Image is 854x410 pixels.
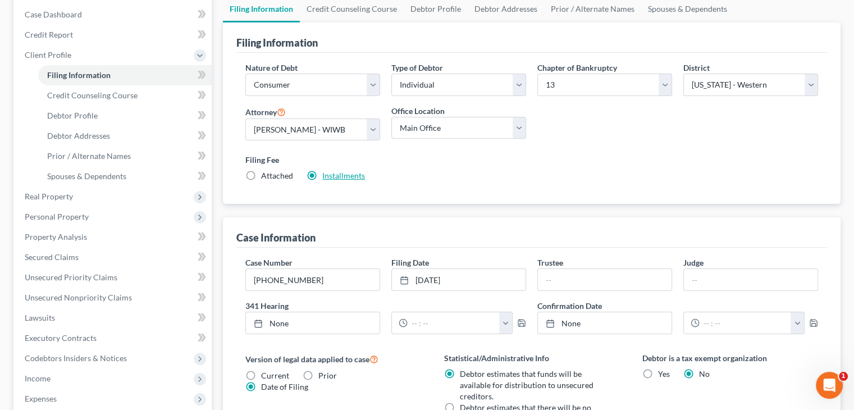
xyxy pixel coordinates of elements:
[322,171,365,180] a: Installments
[38,166,212,186] a: Spouses & Dependents
[444,352,620,364] label: Statistical/Administrative Info
[532,300,824,312] label: Confirmation Date
[16,227,212,247] a: Property Analysis
[246,312,380,334] a: None
[25,192,73,201] span: Real Property
[47,151,131,161] span: Prior / Alternate Names
[38,126,212,146] a: Debtor Addresses
[16,247,212,267] a: Secured Claims
[391,257,429,268] label: Filing Date
[236,231,316,244] div: Case Information
[537,62,617,74] label: Chapter of Bankruptcy
[16,25,212,45] a: Credit Report
[538,269,672,290] input: --
[642,352,818,364] label: Debtor is a tax exempt organization
[318,371,337,380] span: Prior
[460,369,593,401] span: Debtor estimates that funds will be available for distribution to unsecured creditors.
[25,313,55,322] span: Lawsuits
[25,373,51,383] span: Income
[538,312,672,334] a: None
[683,62,710,74] label: District
[47,90,138,100] span: Credit Counseling Course
[16,328,212,348] a: Executory Contracts
[391,62,443,74] label: Type of Debtor
[408,312,499,334] input: -- : --
[25,252,79,262] span: Secured Claims
[245,105,286,119] label: Attorney
[25,212,89,221] span: Personal Property
[25,293,132,302] span: Unsecured Nonpriority Claims
[16,308,212,328] a: Lawsuits
[16,4,212,25] a: Case Dashboard
[391,105,445,117] label: Office Location
[25,394,57,403] span: Expenses
[16,288,212,308] a: Unsecured Nonpriority Claims
[699,369,710,379] span: No
[261,382,308,391] span: Date of Filing
[537,257,563,268] label: Trustee
[38,146,212,166] a: Prior / Alternate Names
[700,312,791,334] input: -- : --
[25,10,82,19] span: Case Dashboard
[245,352,421,366] label: Version of legal data applied to case
[38,106,212,126] a: Debtor Profile
[38,65,212,85] a: Filing Information
[16,267,212,288] a: Unsecured Priority Claims
[38,85,212,106] a: Credit Counseling Course
[683,257,704,268] label: Judge
[839,372,848,381] span: 1
[240,300,532,312] label: 341 Hearing
[47,70,111,80] span: Filing Information
[816,372,843,399] iframe: Intercom live chat
[245,62,298,74] label: Nature of Debt
[245,257,293,268] label: Case Number
[261,171,293,180] span: Attached
[245,154,818,166] label: Filing Fee
[246,269,380,290] input: Enter case number...
[47,131,110,140] span: Debtor Addresses
[658,369,670,379] span: Yes
[25,272,117,282] span: Unsecured Priority Claims
[47,171,126,181] span: Spouses & Dependents
[25,333,97,343] span: Executory Contracts
[392,269,526,290] a: [DATE]
[261,371,289,380] span: Current
[25,353,127,363] span: Codebtors Insiders & Notices
[47,111,98,120] span: Debtor Profile
[236,36,318,49] div: Filing Information
[25,50,71,60] span: Client Profile
[684,269,818,290] input: --
[25,30,73,39] span: Credit Report
[25,232,87,242] span: Property Analysis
